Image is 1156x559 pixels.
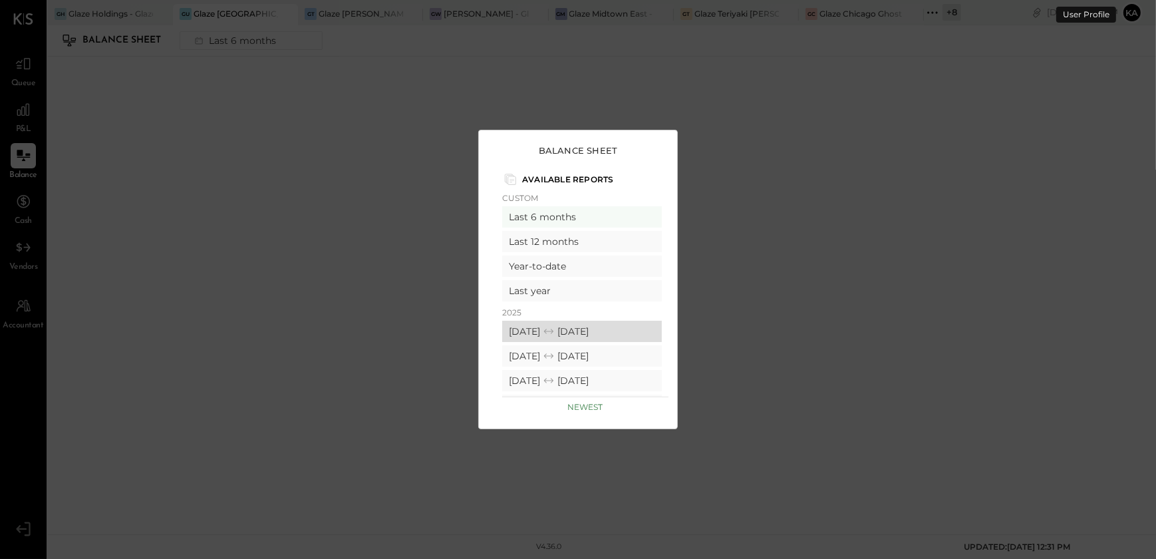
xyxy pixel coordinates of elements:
div: Last 6 months [502,206,662,228]
div: [DATE] [DATE] [502,395,662,416]
div: [DATE] [DATE] [502,345,662,367]
h3: Balance Sheet [539,145,618,156]
p: 2025 [502,307,662,317]
div: Last 12 months [502,231,662,252]
div: [DATE] [DATE] [502,370,662,391]
div: User Profile [1056,7,1116,23]
div: Year-to-date [502,256,662,277]
p: Available Reports [522,174,613,184]
div: [DATE] [DATE] [502,321,662,342]
div: Last year [502,280,662,301]
p: Custom [502,193,662,203]
p: Newest [568,402,603,412]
